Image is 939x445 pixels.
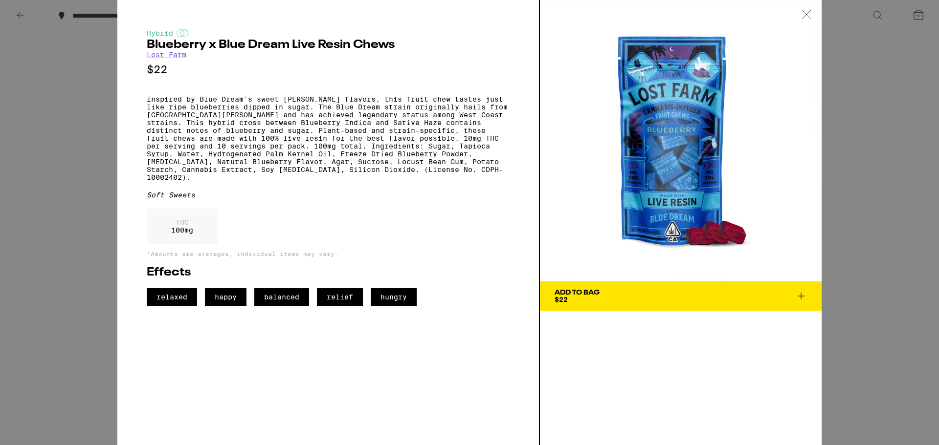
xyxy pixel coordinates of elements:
[147,209,218,244] div: 100 mg
[540,281,822,311] button: Add To Bag$22
[205,288,246,306] span: happy
[147,95,510,181] p: Inspired by Blue Dream's sweet [PERSON_NAME] flavors, this fruit chew tastes just like ripe blueb...
[555,289,600,296] div: Add To Bag
[147,191,510,199] div: Soft Sweets
[254,288,309,306] span: balanced
[177,29,188,37] img: hybridColor.svg
[147,267,510,278] h2: Effects
[555,296,568,303] span: $22
[147,29,510,37] div: Hybrid
[147,39,510,51] h2: Blueberry x Blue Dream Live Resin Chews
[147,288,197,306] span: relaxed
[22,7,42,16] span: Help
[317,288,363,306] span: relief
[147,51,186,59] a: Lost Farm
[171,218,193,226] p: THC
[371,288,417,306] span: hungry
[147,64,510,76] p: $22
[147,251,510,257] p: *Amounts are averages, individual items may vary.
